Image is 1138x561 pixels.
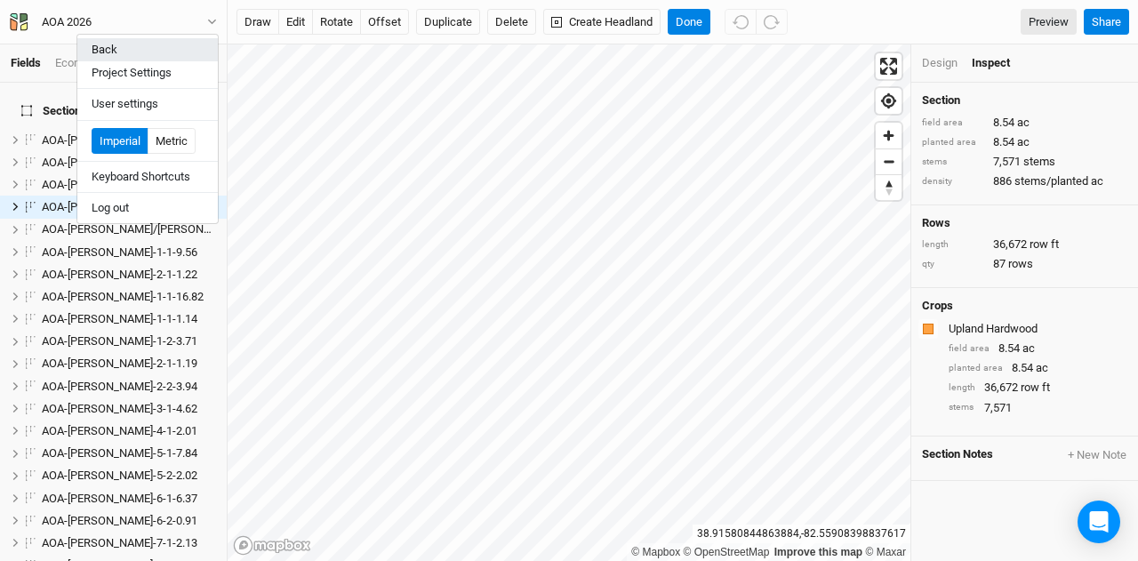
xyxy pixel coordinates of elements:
[876,53,902,79] button: Enter fullscreen
[42,290,216,304] div: AOA-Elick-1-1-16.82
[21,104,87,118] span: Sections
[949,362,1003,375] div: planted area
[922,236,1127,252] div: 36,672
[865,546,906,558] a: Maxar
[949,401,975,414] div: stems
[487,9,536,36] button: Delete
[42,133,238,147] span: AOA-[PERSON_NAME] Swamp-1-1-4.08
[42,178,232,191] span: AOA-[PERSON_NAME] Swamp-3-1-1.2
[876,123,902,148] button: Zoom in
[77,196,218,220] button: Log out
[278,9,313,36] button: edit
[77,92,218,116] button: User settings
[1022,341,1035,357] span: ac
[42,200,216,214] div: AOA-Cackley Swamp-4-1-8.54
[922,258,984,271] div: qty
[1036,360,1048,376] span: ac
[1017,115,1030,131] span: ac
[922,134,1127,150] div: 8.54
[949,341,1127,357] div: 8.54
[42,446,197,460] span: AOA-[PERSON_NAME]-5-1-7.84
[42,514,197,527] span: AOA-[PERSON_NAME]-6-2-0.91
[949,400,1127,416] div: 7,571
[42,536,216,550] div: AOA-Genevieve Jones-7-1-2.13
[693,525,910,543] div: 38.91580844863884 , -82.55908398837617
[42,156,216,170] div: AOA-Cackley Swamp-2-1-5.80
[42,469,216,483] div: AOA-Genevieve Jones-5-2-2.02
[416,9,480,36] button: Duplicate
[42,13,92,31] div: AOA 2026
[42,402,216,416] div: AOA-Genevieve Jones-3-1-4.62
[1021,380,1050,396] span: row ft
[42,268,216,282] div: AOA-Darby Oaks-2-1-1.22
[1014,173,1103,189] span: stems/planted ac
[42,245,197,259] span: AOA-[PERSON_NAME]-1-1-9.56
[42,424,197,437] span: AOA-[PERSON_NAME]-4-1-2.01
[1023,154,1055,170] span: stems
[543,9,661,36] button: Create Headland
[42,178,216,192] div: AOA-Cackley Swamp-3-1-1.2
[1067,447,1127,463] button: + New Note
[876,149,902,174] span: Zoom out
[92,128,148,155] button: Imperial
[42,200,238,213] span: AOA-[PERSON_NAME] Swamp-4-1-8.54
[922,173,1127,189] div: 886
[42,357,216,371] div: AOA-Genevieve Jones-2-1-1.19
[876,148,902,174] button: Zoom out
[922,115,1127,131] div: 8.54
[77,61,218,84] button: Project Settings
[876,88,902,114] button: Find my location
[1021,9,1077,36] a: Preview
[922,299,953,313] h4: Crops
[922,447,993,463] span: Section Notes
[756,9,788,36] button: Redo (^Z)
[922,154,1127,170] div: 7,571
[876,174,902,200] button: Reset bearing to north
[312,9,361,36] button: rotate
[42,133,216,148] div: AOA-Cackley Swamp-1-1-4.08
[922,93,1127,108] h4: Section
[922,116,984,130] div: field area
[77,38,218,61] button: Back
[42,312,216,326] div: AOA-Genevieve Jones-1-1-1.14
[42,402,197,415] span: AOA-[PERSON_NAME]-3-1-4.62
[876,175,902,200] span: Reset bearing to north
[1078,501,1120,543] div: Open Intercom Messenger
[9,12,218,32] button: AOA 2026
[42,312,197,325] span: AOA-[PERSON_NAME]-1-1-1.14
[725,9,757,36] button: Undo (^z)
[922,216,1127,230] h4: Rows
[1084,9,1129,36] button: Share
[42,245,216,260] div: AOA-Darby Oaks-1-1-9.56
[42,424,216,438] div: AOA-Genevieve Jones-4-1-2.01
[42,156,238,169] span: AOA-[PERSON_NAME] Swamp-2-1-5.80
[42,222,216,236] div: AOA-Cossin/Kreisel-1-1-18.70
[236,9,279,36] button: draw
[55,55,111,71] div: Economics
[922,156,984,169] div: stems
[972,55,1035,71] div: Inspect
[668,9,710,36] button: Done
[148,128,196,155] button: Metric
[42,268,197,281] span: AOA-[PERSON_NAME]-2-1-1.22
[42,469,197,482] span: AOA-[PERSON_NAME]-5-2-2.02
[922,136,984,149] div: planted area
[77,165,218,188] button: Keyboard Shortcuts
[42,222,293,236] span: AOA-[PERSON_NAME]/[PERSON_NAME]-1-1-18.70
[42,380,216,394] div: AOA-Genevieve Jones-2-2-3.94
[922,256,1127,272] div: 87
[631,546,680,558] a: Mapbox
[922,238,984,252] div: length
[684,546,770,558] a: OpenStreetMap
[42,492,216,506] div: AOA-Genevieve Jones-6-1-6.37
[42,446,216,461] div: AOA-Genevieve Jones-5-1-7.84
[1008,256,1033,272] span: rows
[1017,134,1030,150] span: ac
